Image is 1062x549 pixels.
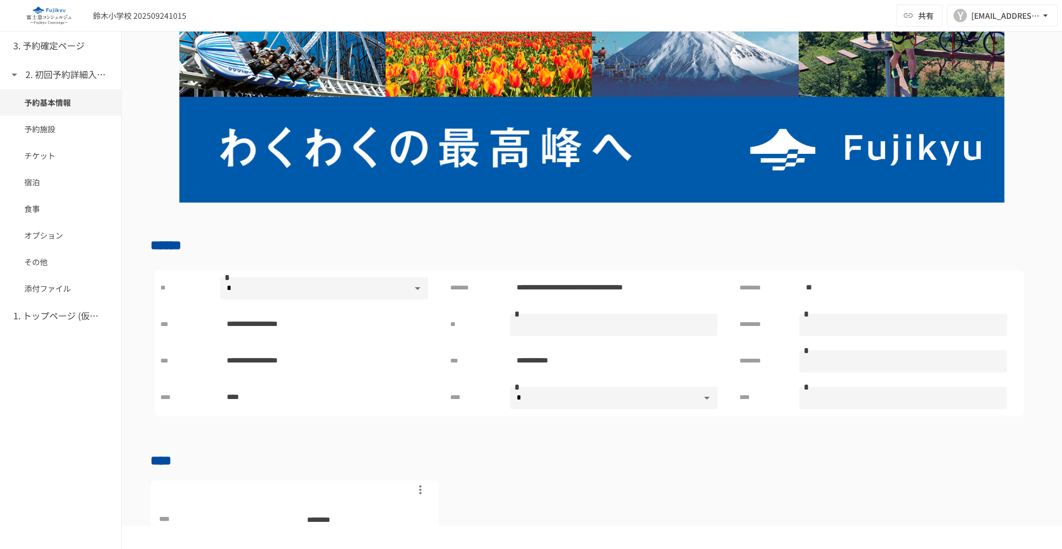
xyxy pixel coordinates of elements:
[24,282,97,294] span: 添付ファイル
[13,309,102,323] h6: 1. トップページ (仮予約一覧)
[25,68,114,82] h6: 2. 初回予約詳細入力ページ
[24,96,97,108] span: 予約基本情報
[24,203,97,215] span: 食事
[954,9,967,22] div: Y
[24,176,97,188] span: 宿泊
[947,4,1058,27] button: Y[EMAIL_ADDRESS][DOMAIN_NAME]
[93,10,186,22] div: 鈴木小学校 202509241015
[24,229,97,241] span: オプション
[896,4,943,27] button: 共有
[13,7,84,24] img: eQeGXtYPV2fEKIA3pizDiVdzO5gJTl2ahLbsPaD2E4R
[971,9,1040,23] div: [EMAIL_ADDRESS][DOMAIN_NAME]
[13,39,85,53] h6: 3. 予約確定ページ
[918,9,934,22] span: 共有
[24,123,97,135] span: 予約施設
[24,149,97,162] span: チケット
[24,256,97,268] span: その他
